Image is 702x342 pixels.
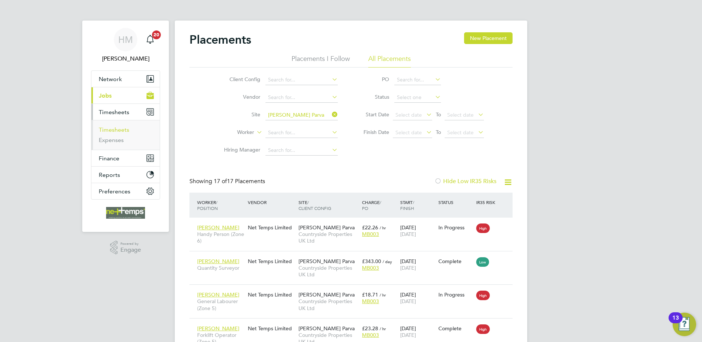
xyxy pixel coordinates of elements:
span: Jobs [99,92,112,99]
span: To [434,110,443,119]
a: Timesheets [99,126,129,133]
span: Network [99,76,122,83]
a: HM[PERSON_NAME] [91,28,160,63]
span: Holly McCarroll [91,54,160,63]
span: To [434,127,443,137]
span: Low [476,257,489,267]
div: [DATE] [398,254,437,275]
input: Search for... [265,145,338,156]
div: Vendor [246,196,297,209]
button: Reports [91,167,160,183]
button: Finance [91,150,160,166]
div: [DATE] [398,321,437,342]
div: Net Temps Limited [246,288,297,302]
span: 17 Placements [214,178,265,185]
span: High [476,291,490,300]
div: Status [437,196,475,209]
span: [PERSON_NAME] [197,325,239,332]
label: Hiring Manager [218,146,260,153]
div: Site [297,196,360,215]
input: Search for... [265,75,338,85]
div: [DATE] [398,288,437,308]
div: Charge [360,196,398,215]
span: MB003 [362,231,379,237]
div: In Progress [438,224,473,231]
div: Net Temps Limited [246,254,297,268]
span: / Client Config [298,199,331,211]
label: PO [356,76,389,83]
span: [PERSON_NAME] Parva [298,258,355,265]
div: [DATE] [398,221,437,241]
span: [DATE] [400,298,416,305]
div: Net Temps Limited [246,321,297,335]
button: New Placement [464,32,513,44]
a: 20 [143,28,158,51]
div: Net Temps Limited [246,221,297,234]
span: / PO [362,199,381,211]
label: Client Config [218,76,260,83]
button: Preferences [91,183,160,199]
input: Search for... [265,110,338,120]
span: MB003 [362,332,379,338]
a: [PERSON_NAME]Handy Person (Zone 6)Net Temps Limited[PERSON_NAME] ParvaCountryside Properties UK L... [195,220,513,226]
span: £22.26 [362,224,378,231]
a: [PERSON_NAME]General Labourer (Zone 5)Net Temps Limited[PERSON_NAME] ParvaCountryside Properties ... [195,287,513,294]
span: / hr [380,292,386,298]
label: Start Date [356,111,389,118]
span: / hr [380,326,386,331]
label: Worker [212,129,254,136]
label: Status [356,94,389,100]
span: Select date [447,112,474,118]
button: Jobs [91,87,160,103]
nav: Main navigation [82,21,169,232]
a: [PERSON_NAME]Forklift Operator (Zone 5)Net Temps Limited[PERSON_NAME] ParvaCountryside Properties... [195,321,513,327]
span: [PERSON_NAME] Parva [298,325,355,332]
span: High [476,223,490,233]
span: MB003 [362,265,379,271]
input: Search for... [265,128,338,138]
span: / hr [380,225,386,230]
label: Hide Low IR35 Risks [434,178,496,185]
span: [PERSON_NAME] Parva [298,291,355,298]
button: Timesheets [91,104,160,120]
span: General Labourer (Zone 5) [197,298,244,311]
span: HM [118,35,133,44]
span: Engage [120,247,141,253]
span: Countryside Properties UK Ltd [298,265,358,278]
input: Search for... [394,75,441,85]
a: Powered byEngage [110,241,141,255]
label: Site [218,111,260,118]
span: [PERSON_NAME] Parva [298,224,355,231]
span: [DATE] [400,231,416,237]
h2: Placements [189,32,251,47]
span: 20 [152,30,161,39]
span: Countryside Properties UK Ltd [298,231,358,244]
span: £23.28 [362,325,378,332]
div: Complete [438,325,473,332]
button: Open Resource Center, 13 new notifications [673,313,696,336]
input: Search for... [265,92,338,103]
span: [PERSON_NAME] [197,258,239,265]
span: / day [383,259,392,264]
span: Timesheets [99,109,129,116]
span: Reports [99,171,120,178]
div: Worker [195,196,246,215]
span: / Position [197,199,218,211]
span: [PERSON_NAME] [197,224,239,231]
label: Finish Date [356,129,389,135]
a: Expenses [99,137,124,143]
img: net-temps-logo-retina.png [106,207,145,219]
a: Go to home page [91,207,160,219]
span: Powered by [120,241,141,247]
span: Select date [447,129,474,136]
label: Vendor [218,94,260,100]
input: Select one [394,92,441,103]
span: Countryside Properties UK Ltd [298,298,358,311]
div: In Progress [438,291,473,298]
div: Timesheets [91,120,160,150]
div: Start [398,196,437,215]
span: Finance [99,155,119,162]
span: Quantity Surveyor [197,265,244,271]
div: Showing [189,178,267,185]
span: [DATE] [400,332,416,338]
